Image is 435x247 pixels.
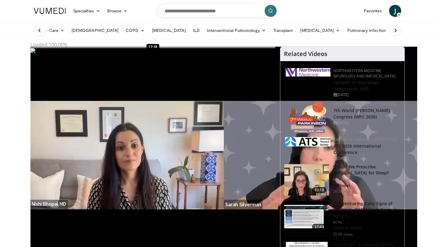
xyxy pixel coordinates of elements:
a: Interventional Pulmonology [203,24,269,36]
div: Progress Bar [31,41,275,43]
img: f7087805-6d6d-4f4e-b7c8-917543aa9d8d.150x105_q85_crop-smart_upscale.jpg [284,164,329,195]
a: ATS 2026 International Conference [333,143,381,155]
a: Transplant [269,24,297,36]
div: [DATE] [333,92,400,98]
a: [MEDICAL_DATA] [148,24,189,36]
p: ACHL [333,220,401,225]
div: 17:18 [147,44,159,49]
span: Loaded [31,41,47,48]
img: VuMedi Logo [34,8,66,14]
p: [PERSON_NAME] [333,226,401,231]
a: Specialties [69,5,104,17]
div: [DATE] [333,120,400,126]
a: 10:18 Should We Prescribe [MEDICAL_DATA] for Sleep? IntraBalance N. Bhopal 26.9K views [284,164,401,196]
p: N. Bhopal [333,183,401,188]
a: 7th World [PERSON_NAME] Congress (WPC 2026) [333,108,390,120]
a: Northwestern Medicine Neurology and [MEDICAL_DATA] [333,68,396,79]
a: [DEMOGRAPHIC_DATA] [68,24,122,36]
h4: Related Videos [284,50,327,58]
p: IntraBalance [333,177,401,182]
img: 599f3ee4-8b28-44a1-b622-e2e4fac610ae.150x105_q85_crop-smart_upscale.jpg [284,201,329,232]
a: American Thoracic Society (ATS) [333,137,398,142]
a: Updates in Neurology Symposium 2025 [333,80,379,92]
a: ILD [189,24,203,36]
span: 10:18 [312,187,327,193]
a: J [389,5,401,17]
a: COPD [122,24,148,36]
a: Favorites [360,5,385,17]
a: 57:45 Differentiating Early Signs of [MEDICAL_DATA] From Normal Signs o… ACHL [PERSON_NAME] 25.9K... [284,201,401,237]
span: 57:45 [312,224,327,230]
a: Browse [104,5,131,17]
a: World [PERSON_NAME] Congress [333,102,397,107]
img: 31f0e357-1e8b-4c70-9a73-47d0d0a8b17d.png.150x105_q85_autocrop_double_scale_upscale_version-0.2.jpg [285,137,330,146]
p: 25.9K views [333,232,353,237]
input: Search topics, interventions [157,4,278,18]
div: [DATE] [333,156,400,161]
h3: Should We Prescribe [MEDICAL_DATA] for Sleep? [333,164,401,176]
img: 2a462fb6-9365-492a-ac79-3166a6f924d8.png.150x105_q85_autocrop_double_scale_upscale_version-0.2.jpg [285,68,330,77]
img: 16fe1da8-a9a0-4f15-bd45-1dd1acf19c34.png.150x105_q85_autocrop_double_scale_upscale_version-0.2.png [288,102,327,133]
a: Pulmonary Infection [344,24,396,36]
span: : [31,41,67,48]
span: 100.00% [49,41,67,48]
a: [MEDICAL_DATA] [296,24,343,36]
h3: Differentiating Early Signs of [MEDICAL_DATA] From Normal Signs o… [333,201,401,219]
p: 26.9K views [333,189,353,194]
